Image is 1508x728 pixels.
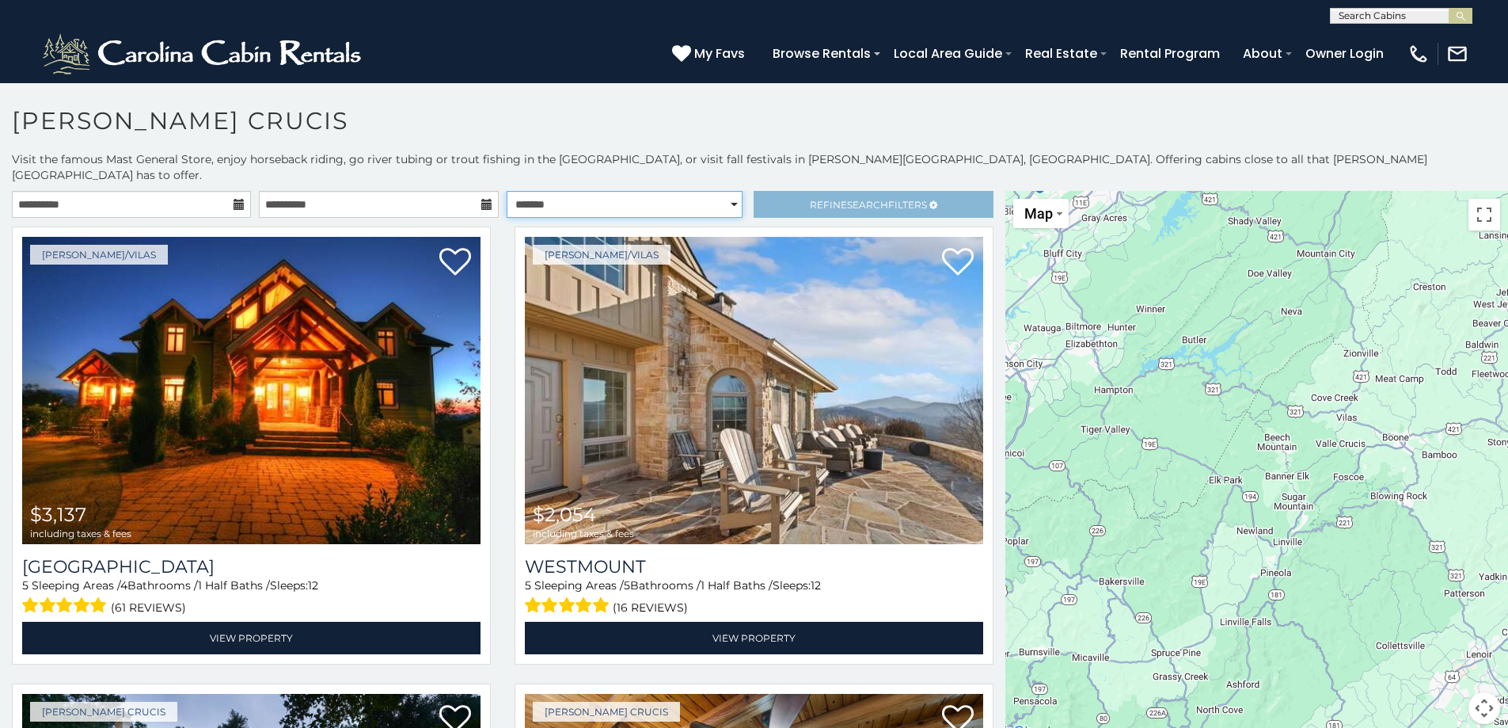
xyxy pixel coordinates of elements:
a: About [1235,40,1290,67]
a: Add to favorites [942,246,974,280]
span: Search [847,199,888,211]
span: including taxes & fees [30,528,131,539]
img: White-1-2.png [40,30,368,78]
span: 12 [308,578,318,593]
span: including taxes & fees [533,528,634,539]
span: 5 [22,578,28,593]
span: (16 reviews) [613,597,688,618]
a: [PERSON_NAME] Crucis [533,702,680,722]
span: My Favs [694,44,745,63]
a: Westmount [525,556,983,577]
span: Refine Filters [810,199,927,211]
span: $2,054 [533,503,596,526]
span: $3,137 [30,503,86,526]
button: Change map style [1013,199,1069,228]
a: [PERSON_NAME]/Vilas [30,245,168,265]
a: [GEOGRAPHIC_DATA] [22,556,481,577]
a: View Property [22,622,481,654]
span: 1 Half Baths / [198,578,270,593]
span: 12 [811,578,821,593]
span: Map [1024,205,1053,222]
a: Real Estate [1017,40,1105,67]
button: Map camera controls [1468,692,1500,724]
a: My Favs [672,44,749,64]
a: View Property [525,622,983,654]
span: (61 reviews) [111,597,186,618]
img: Westmount [525,237,983,544]
a: RefineSearchFilters [754,191,993,218]
span: 5 [624,578,630,593]
img: phone-regular-white.png [1407,43,1430,65]
a: Rental Program [1112,40,1228,67]
a: Local Area Guide [886,40,1010,67]
div: Sleeping Areas / Bathrooms / Sleeps: [525,577,983,618]
div: Sleeping Areas / Bathrooms / Sleeps: [22,577,481,618]
span: 4 [120,578,127,593]
a: [PERSON_NAME]/Vilas [533,245,670,265]
img: Wilderness Lodge [22,237,481,544]
img: mail-regular-white.png [1446,43,1468,65]
a: Add to favorites [439,246,471,280]
span: 5 [525,578,531,593]
a: Westmount $2,054 including taxes & fees [525,237,983,544]
span: 1 Half Baths / [701,578,773,593]
a: [PERSON_NAME] Crucis [30,702,177,722]
a: Owner Login [1297,40,1392,67]
button: Toggle fullscreen view [1468,199,1500,231]
a: Wilderness Lodge $3,137 including taxes & fees [22,237,481,544]
a: Browse Rentals [765,40,879,67]
h3: Wilderness Lodge [22,556,481,577]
